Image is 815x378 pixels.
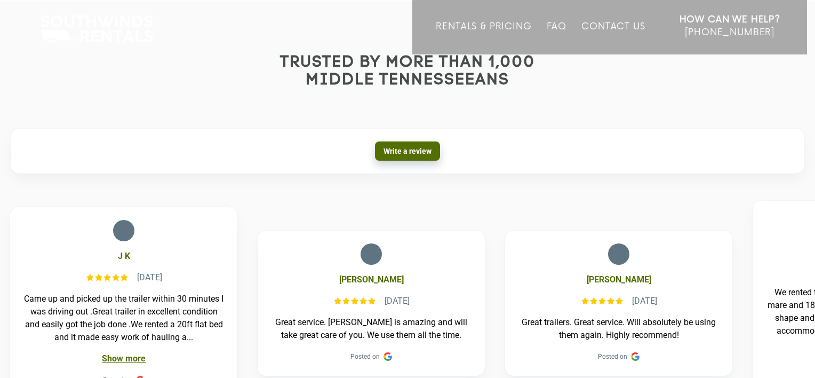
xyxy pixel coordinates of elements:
[383,352,392,361] div: Google
[23,293,225,344] div: Came up and picked up the trailer within 30 minutes I was driving out .Great trailer in excellent...
[680,14,780,25] strong: How Can We Help?
[383,352,392,361] img: Google Reviews
[547,21,567,54] a: FAQ
[339,273,404,286] b: [PERSON_NAME]
[587,273,651,286] b: [PERSON_NAME]
[608,243,629,265] img: Trey Brown
[436,21,531,54] a: Rentals & Pricing
[581,21,645,54] a: Contact Us
[631,352,640,361] img: Google Reviews
[375,141,440,161] a: Write a review
[350,350,380,363] span: Posted on
[113,220,134,241] img: J K
[685,27,774,38] span: [PHONE_NUMBER]
[118,250,130,263] b: J K
[631,352,640,361] div: Google
[383,147,432,155] span: Write a review
[361,243,382,265] img: David Diaz
[102,353,146,364] a: Show more
[385,295,410,308] div: [DATE]
[518,316,720,342] div: Great trailers. Great service. Will absolutely be using them again. Highly recommend!
[632,295,657,308] div: [DATE]
[680,13,780,46] a: How Can We Help? [PHONE_NUMBER]
[137,271,162,284] div: [DATE]
[598,350,627,363] span: Posted on
[35,13,158,46] img: Southwinds Rentals Logo
[270,316,472,342] div: Great service. [PERSON_NAME] is amazing and will take great care of you. We use them all the time.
